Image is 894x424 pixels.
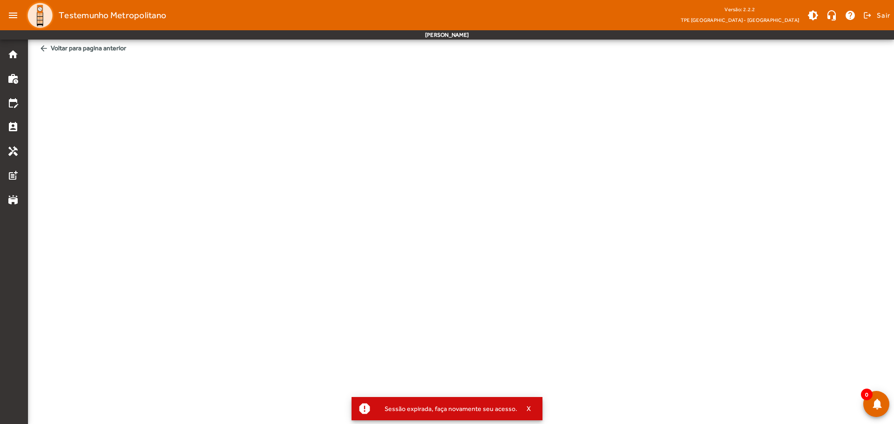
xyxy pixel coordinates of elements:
a: Testemunho Metropolitano [22,1,166,29]
mat-icon: menu [4,6,22,25]
div: Versão: 2.2.2 [681,4,799,15]
mat-icon: home [7,49,19,60]
span: 0 [861,389,873,400]
span: Voltar para pagina anterior [35,40,887,57]
span: TPE [GEOGRAPHIC_DATA] - [GEOGRAPHIC_DATA] [681,15,799,25]
button: Sair [862,8,890,22]
mat-icon: report [358,402,372,416]
span: Sair [877,8,890,23]
span: Testemunho Metropolitano [59,8,166,23]
div: Sessão expirada, faça novamente seu acesso. [377,402,517,415]
mat-icon: arrow_back [39,44,48,53]
img: Logo TPE [26,1,54,29]
button: X [517,404,541,413]
span: X [527,404,531,413]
